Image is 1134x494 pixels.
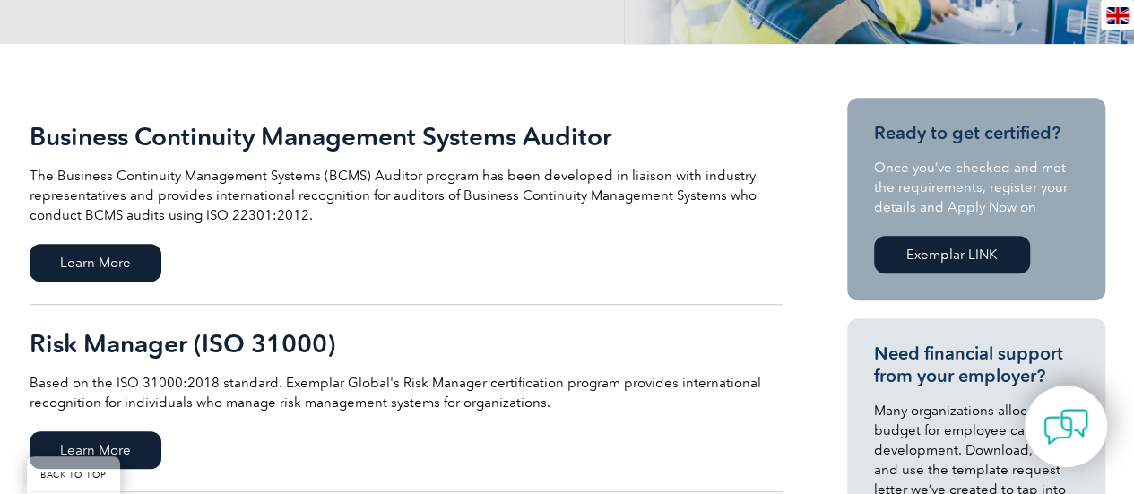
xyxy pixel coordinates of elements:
[30,373,783,412] p: Based on the ISO 31000:2018 standard. Exemplar Global's Risk Manager certification program provid...
[30,329,783,358] h2: Risk Manager (ISO 31000)
[30,244,161,282] span: Learn More
[874,342,1078,387] h3: Need financial support from your employer?
[30,98,783,305] a: Business Continuity Management Systems Auditor The Business Continuity Management Systems (BCMS) ...
[27,456,120,494] a: BACK TO TOP
[874,236,1030,273] a: Exemplar LINK
[30,122,783,151] h2: Business Continuity Management Systems Auditor
[874,122,1078,144] h3: Ready to get certified?
[874,158,1078,217] p: Once you’ve checked and met the requirements, register your details and Apply Now on
[1043,404,1088,449] img: contact-chat.png
[30,166,783,225] p: The Business Continuity Management Systems (BCMS) Auditor program has been developed in liaison w...
[30,305,783,492] a: Risk Manager (ISO 31000) Based on the ISO 31000:2018 standard. Exemplar Global's Risk Manager cer...
[30,431,161,469] span: Learn More
[1106,7,1129,24] img: en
